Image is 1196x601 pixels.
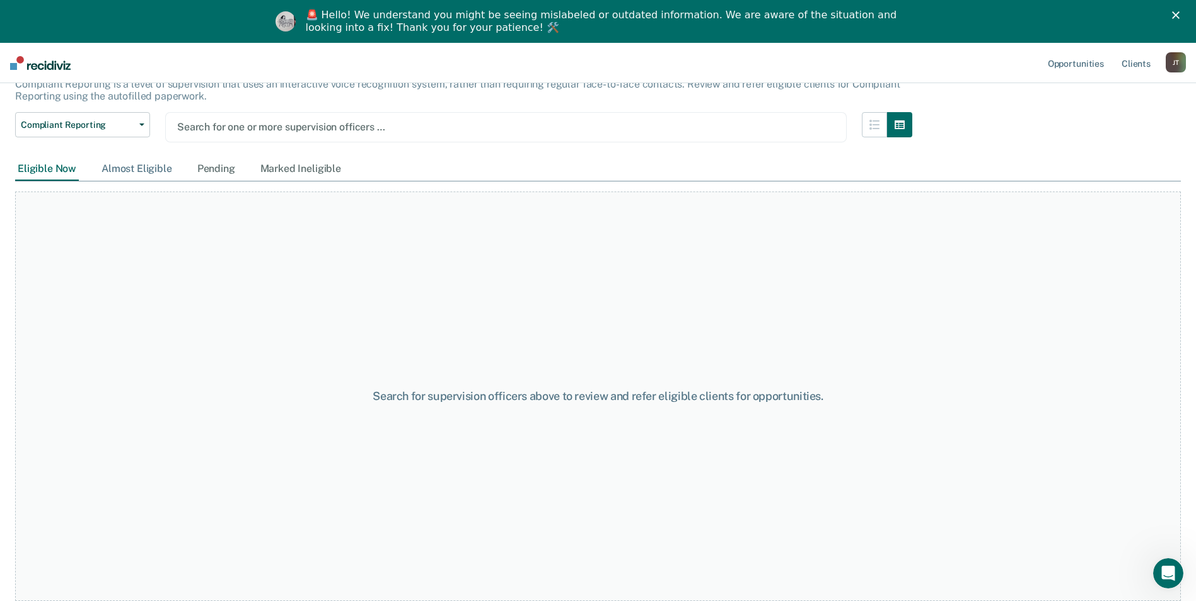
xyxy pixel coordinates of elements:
[15,157,79,181] div: Eligible Now
[15,78,900,102] p: Compliant Reporting is a level of supervision that uses an interactive voice recognition system, ...
[1166,52,1186,72] div: J T
[1166,52,1186,72] button: JT
[15,112,150,137] button: Compliant Reporting
[258,157,344,181] div: Marked Ineligible
[1153,558,1183,588] iframe: Intercom live chat
[10,56,71,70] img: Recidiviz
[21,120,134,130] span: Compliant Reporting
[99,157,175,181] div: Almost Eligible
[1119,43,1153,83] a: Clients
[276,11,296,31] img: Profile image for Kim
[307,389,890,403] div: Search for supervision officers above to review and refer eligible clients for opportunities.
[195,157,238,181] div: Pending
[1172,11,1185,19] div: Close
[1045,43,1106,83] a: Opportunities
[306,9,901,34] div: 🚨 Hello! We understand you might be seeing mislabeled or outdated information. We are aware of th...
